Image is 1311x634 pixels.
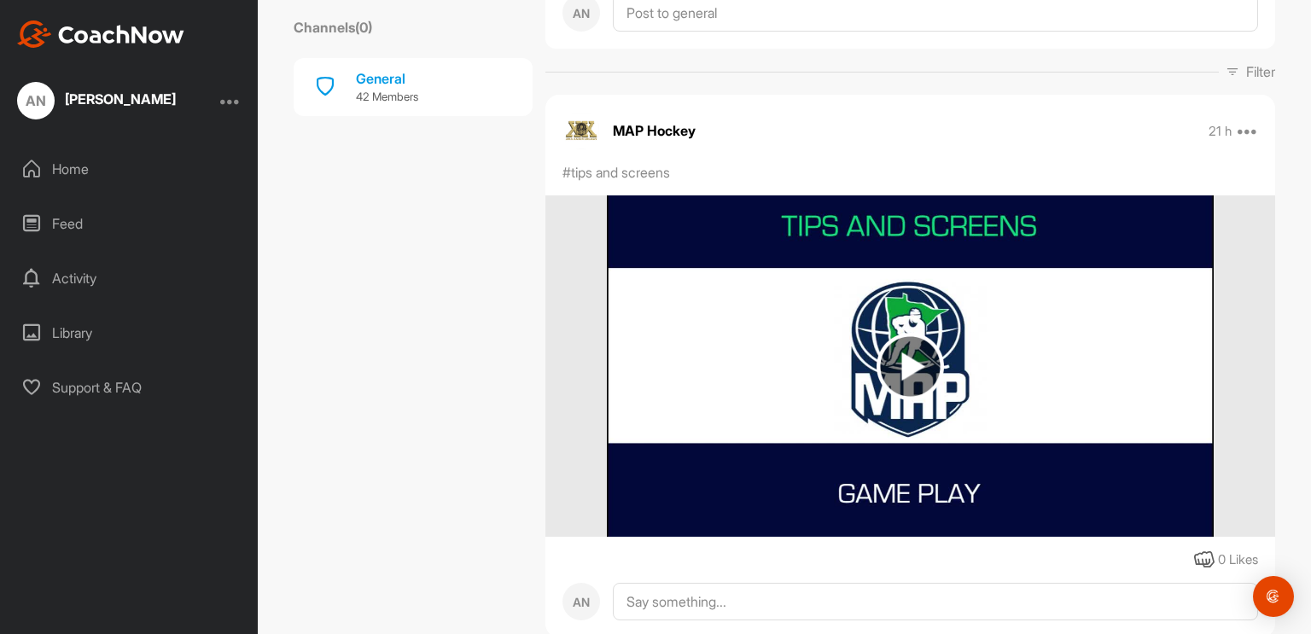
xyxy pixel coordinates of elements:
[1246,61,1275,82] p: Filter
[562,162,670,183] p: #tips and screens
[65,92,176,106] div: [PERSON_NAME]
[613,120,696,141] p: MAP Hockey
[1218,550,1258,570] div: 0 Likes
[1253,576,1294,617] div: Open Intercom Messenger
[9,311,250,354] div: Library
[9,202,250,245] div: Feed
[9,257,250,300] div: Activity
[356,68,418,89] div: General
[9,366,250,409] div: Support & FAQ
[877,333,944,400] img: play
[17,20,184,48] img: CoachNow
[562,112,600,149] img: avatar
[294,17,372,38] label: Channels ( 0 )
[17,82,55,119] div: AN
[356,89,418,106] p: 42 Members
[1209,123,1232,140] p: 21 h
[607,195,1214,537] img: media
[9,148,250,190] div: Home
[562,583,600,620] div: AN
